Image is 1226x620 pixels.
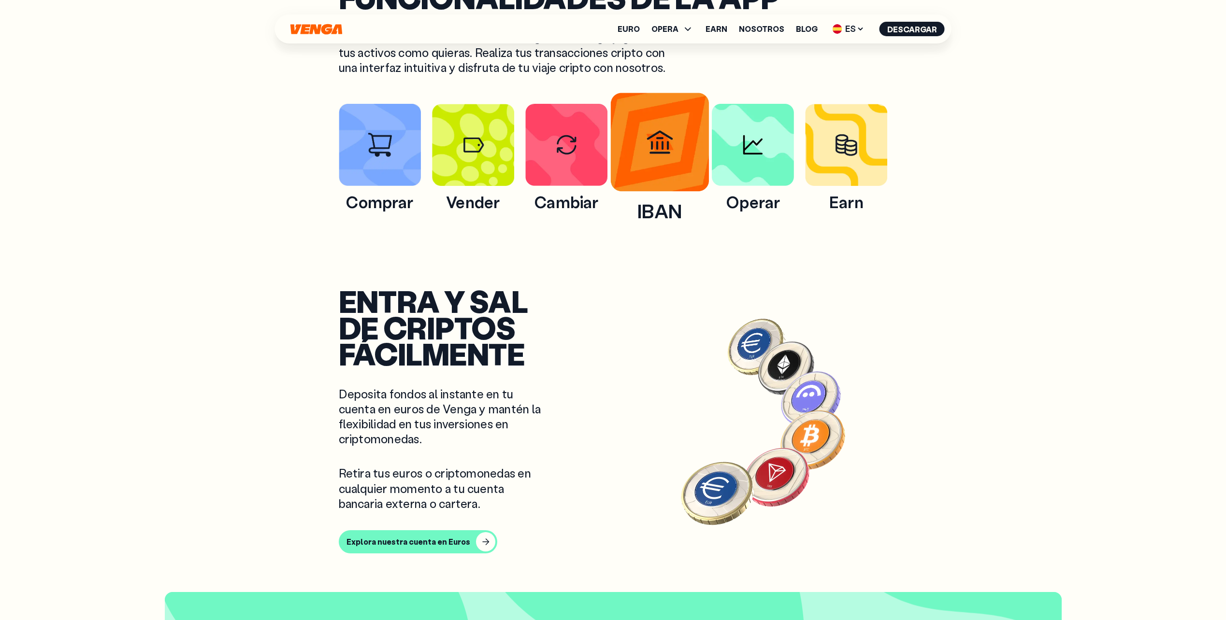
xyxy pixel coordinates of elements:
a: featureVender [432,176,514,188]
span: Cambiar [525,192,607,212]
img: feature [432,104,514,186]
span: Earn [805,192,887,212]
img: Coin 3 [777,365,845,434]
p: Toma el control total de tu cartera digital de Venga y gestiona tus activos como quieras. Realiza... [339,29,675,75]
img: flag-es [833,24,842,34]
img: Coin 4 [779,406,847,473]
span: Vender [432,192,514,212]
img: feature [339,104,421,186]
span: ES [829,21,868,37]
div: Explora nuestra cuenta en Euros [346,537,470,547]
img: feature [712,104,794,186]
span: Operar [712,192,794,212]
p: Retira tus euros o criptomonedas en cualquier momento a tu cuenta bancaria externa o cartera. [339,465,551,511]
span: OPERA [651,23,694,35]
a: Explora nuestra cuenta en Euros [339,530,663,553]
span: IBAN [610,198,709,224]
a: featureCambiar [525,176,607,188]
button: Explora nuestra cuenta en Euros [339,530,497,553]
a: featureIBAN [619,176,701,188]
a: Blog [796,25,818,33]
img: Coin 1 [721,311,792,381]
img: Coin 5 [740,440,813,513]
a: featureEarn [805,176,887,188]
img: Coin 2 [754,336,818,400]
img: Coin 6 [674,449,761,536]
a: Earn [706,25,727,33]
a: featureOperar [712,176,794,188]
a: Nosotros [739,25,784,33]
span: Comprar [339,192,421,212]
h2: Entra y sal de criptos fácilmente [339,288,629,366]
svg: Inicio [289,24,344,35]
img: feature [525,104,607,186]
a: featureComprar [339,176,421,188]
button: Descargar [880,22,945,36]
span: OPERA [651,25,678,33]
a: Euro [618,25,640,33]
p: Deposita fondos al instante en tu cuenta en euros de Venga y mantén la flexibilidad en tus invers... [339,386,551,447]
img: feature [610,93,709,191]
img: feature [805,104,887,186]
